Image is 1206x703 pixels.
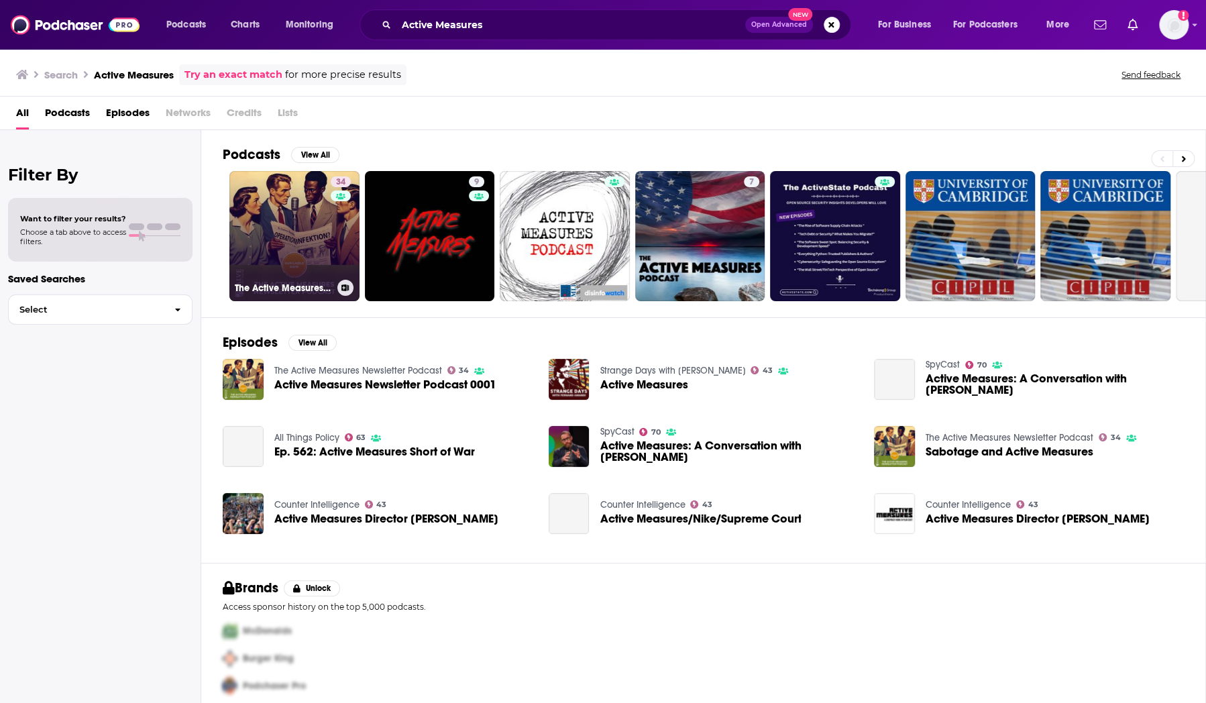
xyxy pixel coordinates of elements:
[474,176,479,189] span: 9
[356,435,366,441] span: 63
[751,21,807,28] span: Open Advanced
[690,500,712,508] a: 43
[600,426,634,437] a: SpyCast
[223,359,264,400] img: Active Measures Newsletter Podcast 0001
[229,171,360,301] a: 34The Active Measures Newsletter Podcast
[447,366,470,374] a: 34
[600,440,858,463] a: Active Measures: A Conversation with Thomas Rid
[285,67,401,83] span: for more precise results
[396,14,745,36] input: Search podcasts, credits, & more...
[243,680,306,692] span: Podchaser Pro
[243,653,294,664] span: Burger King
[926,359,960,370] a: SpyCast
[1117,69,1185,80] button: Send feedback
[8,294,193,325] button: Select
[336,176,345,189] span: 34
[1099,433,1121,441] a: 34
[600,513,801,525] a: Active Measures/Nike/Supreme Court
[639,428,661,436] a: 70
[11,12,140,38] img: Podchaser - Follow, Share and Rate Podcasts
[1028,502,1038,508] span: 43
[223,426,264,467] a: Ep. 562: Active Measures Short of War
[1159,10,1189,40] span: Logged in as WE_Broadcast
[1159,10,1189,40] button: Show profile menu
[372,9,864,40] div: Search podcasts, credits, & more...
[944,14,1037,36] button: open menu
[227,102,262,129] span: Credits
[1037,14,1086,36] button: open menu
[331,176,351,187] a: 34
[166,15,206,34] span: Podcasts
[926,499,1011,510] a: Counter Intelligence
[788,8,812,21] span: New
[184,67,282,83] a: Try an exact match
[365,171,495,301] a: 9
[235,282,332,294] h3: The Active Measures Newsletter Podcast
[977,362,987,368] span: 70
[223,334,337,351] a: EpisodesView All
[926,446,1093,457] span: Sabotage and Active Measures
[965,361,987,369] a: 70
[1046,15,1069,34] span: More
[223,146,339,163] a: PodcastsView All
[274,379,496,390] a: Active Measures Newsletter Podcast 0001
[223,334,278,351] h2: Episodes
[926,513,1150,525] span: Active Measures Director [PERSON_NAME]
[274,499,360,510] a: Counter Intelligence
[635,171,765,301] a: 7
[874,493,915,534] img: Active Measures Director Jack Bryan
[1122,13,1143,36] a: Show notifications dropdown
[106,102,150,129] a: Episodes
[223,493,264,534] img: Active Measures Director Jack Bryan
[8,272,193,285] p: Saved Searches
[600,379,688,390] a: Active Measures
[744,176,759,187] a: 7
[600,499,685,510] a: Counter Intelligence
[869,14,948,36] button: open menu
[284,580,341,596] button: Unlock
[751,366,773,374] a: 43
[9,305,164,314] span: Select
[874,359,915,400] a: Active Measures: A Conversation with Jack Bryan
[274,446,475,457] a: Ep. 562: Active Measures Short of War
[926,373,1184,396] a: Active Measures: A Conversation with Jack Bryan
[291,147,339,163] button: View All
[549,426,590,467] a: Active Measures: A Conversation with Thomas Rid
[276,14,351,36] button: open menu
[16,102,29,129] span: All
[600,365,745,376] a: Strange Days with Fernand Amandi
[274,365,442,376] a: The Active Measures Newsletter Podcast
[549,493,590,534] a: Active Measures/Nike/Supreme Court
[1089,13,1111,36] a: Show notifications dropdown
[217,645,243,672] img: Second Pro Logo
[651,429,661,435] span: 70
[45,102,90,129] span: Podcasts
[1159,10,1189,40] img: User Profile
[874,426,915,467] img: Sabotage and Active Measures
[288,335,337,351] button: View All
[8,165,193,184] h2: Filter By
[217,672,243,700] img: Third Pro Logo
[745,17,813,33] button: Open AdvancedNew
[243,625,292,637] span: McDonalds
[459,368,469,374] span: 34
[217,617,243,645] img: First Pro Logo
[286,15,333,34] span: Monitoring
[926,513,1150,525] a: Active Measures Director Jack Bryan
[702,502,712,508] span: 43
[1178,10,1189,21] svg: Add a profile image
[953,15,1018,34] span: For Podcasters
[274,432,339,443] a: All Things Policy
[222,14,268,36] a: Charts
[166,102,211,129] span: Networks
[749,176,754,189] span: 7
